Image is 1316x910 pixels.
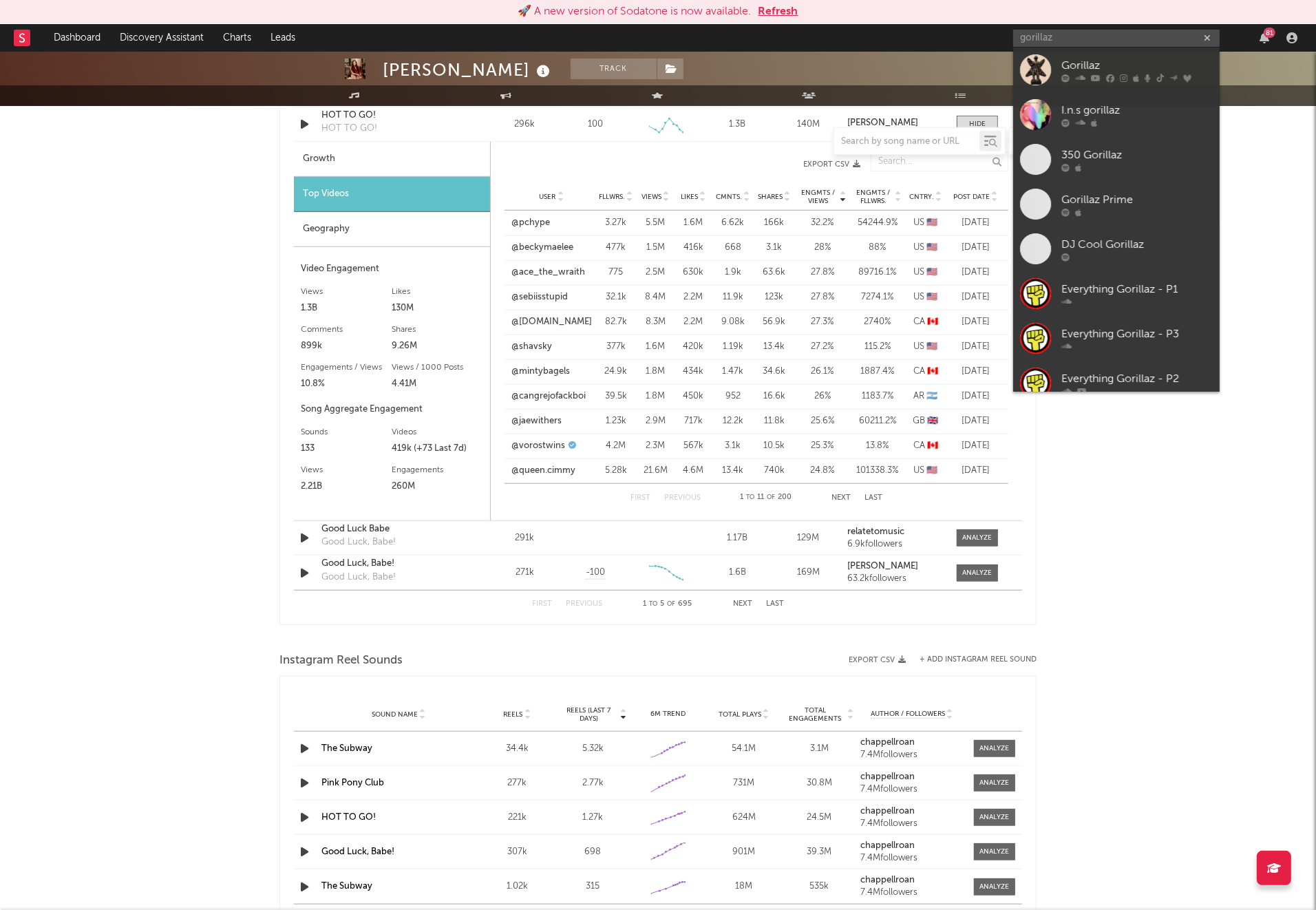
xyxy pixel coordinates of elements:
div: 740k [757,464,792,478]
a: @beckymaelee [511,241,573,255]
div: 24.8 % [798,464,847,478]
div: 169M [776,566,840,580]
div: 1.02k [482,880,551,893]
div: 668 [716,241,750,255]
a: [PERSON_NAME] [847,562,943,571]
div: 4.2M [599,439,633,453]
div: Good Luck Babe [321,522,465,536]
button: Next [831,494,851,502]
div: 1.8M [640,390,671,403]
div: 9.26M [392,338,484,355]
a: Everything Gorillaz - P3 [1013,316,1220,361]
div: 4.6M [678,464,709,478]
div: AR [909,390,943,403]
div: 630k [678,266,709,279]
a: Charts [213,24,261,52]
span: Instagram Reel Sounds [279,653,403,669]
div: 63.6k [757,266,792,279]
div: 26 % [798,390,847,403]
button: + Add Instagram Reel Sound [920,656,1037,664]
div: 63.2k followers [847,574,943,584]
div: 4.41M [392,376,484,392]
button: Previous [566,600,602,608]
div: [DATE] [950,464,1001,478]
div: 129M [776,531,840,545]
div: 7.4M followers [860,888,964,898]
span: Cntry. [909,193,934,201]
div: 535k [785,880,854,893]
span: User [540,193,556,201]
div: Views [301,462,392,478]
div: 12.2k [716,414,750,428]
div: 624M [710,811,778,825]
div: 24.9k [599,365,633,379]
a: Discovery Assistant [110,24,213,52]
div: Gorillaz Prime [1061,191,1213,208]
span: Post Date [953,193,990,201]
div: 296k [493,118,557,131]
button: Track [571,59,657,79]
div: 1.27k [558,811,627,825]
a: Leads [261,24,305,52]
div: 731M [710,776,778,790]
div: 3.27k [599,216,633,230]
div: 450k [678,390,709,403]
a: 350 Gorillaz [1013,137,1220,182]
div: 54.1M [710,742,778,756]
div: Video Engagement [301,261,483,277]
div: 133 [301,441,392,457]
div: 2.9M [640,414,671,428]
div: DJ Cool Gorillaz [1061,236,1213,253]
div: 1 5 695 [630,596,705,613]
div: 1.17B [705,531,770,545]
div: 25.3 % [798,439,847,453]
strong: chappellroan [860,772,915,781]
div: [DATE] [950,241,1001,255]
div: [DATE] [950,315,1001,329]
span: 🇨🇦 [927,441,938,450]
span: Sound Name [372,710,418,719]
a: chappellroan [860,841,964,851]
a: @[DOMAIN_NAME] [511,315,592,329]
a: I.n.s gorillaz [1013,92,1220,137]
a: Dashboard [44,24,110,52]
a: [PERSON_NAME] [847,118,943,128]
div: 1.6M [640,340,671,354]
div: 100 [588,118,603,131]
div: 11.9k [716,290,750,304]
span: Shares [758,193,783,201]
a: chappellroan [860,876,964,885]
span: 🇺🇸 [927,466,938,475]
div: 25.6 % [798,414,847,428]
div: Views [301,284,392,300]
span: to [650,601,658,607]
div: 377k [599,340,633,354]
div: 13.4k [757,340,792,354]
div: [DATE] [950,216,1001,230]
a: Everything Gorillaz - P1 [1013,271,1220,316]
div: 8.3M [640,315,671,329]
a: Gorillaz Prime [1013,182,1220,226]
div: 5.28k [599,464,633,478]
div: 1.8M [640,365,671,379]
div: 260M [392,478,484,495]
div: 130M [392,300,484,317]
span: 🇺🇸 [927,293,938,301]
div: I.n.s gorillaz [1061,102,1213,118]
span: of [767,494,776,500]
span: Likes [681,193,698,201]
div: 10.8% [301,376,392,392]
div: 27.3 % [798,315,847,329]
div: 717k [678,414,709,428]
div: 39.3M [785,845,854,859]
a: @vorostwins [511,439,565,453]
div: 7.4M followers [860,750,964,760]
div: US [909,216,943,230]
div: GB [909,414,943,428]
div: 18M [710,880,778,893]
a: chappellroan [860,772,964,782]
div: 1.23k [599,414,633,428]
span: 🇨🇦 [927,367,938,376]
div: Growth [294,142,490,177]
strong: chappellroan [860,841,915,850]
